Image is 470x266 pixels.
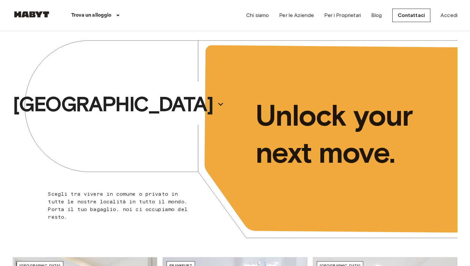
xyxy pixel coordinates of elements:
[255,97,447,171] p: Unlock your next move.
[324,12,361,19] a: Per i Proprietari
[279,12,314,19] a: Per le Aziende
[392,9,431,22] a: Contattaci
[371,12,382,19] a: Blog
[12,11,51,18] img: Habyt
[71,12,112,19] p: Trova un alloggio
[10,90,227,119] button: [GEOGRAPHIC_DATA]
[246,12,269,19] a: Chi siamo
[441,12,458,19] a: Accedi
[13,91,213,117] p: [GEOGRAPHIC_DATA]
[48,190,195,221] p: Scegli tra vivere in comune o privato in tutte le nostre località in tutto il mondo. Porta il tuo...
